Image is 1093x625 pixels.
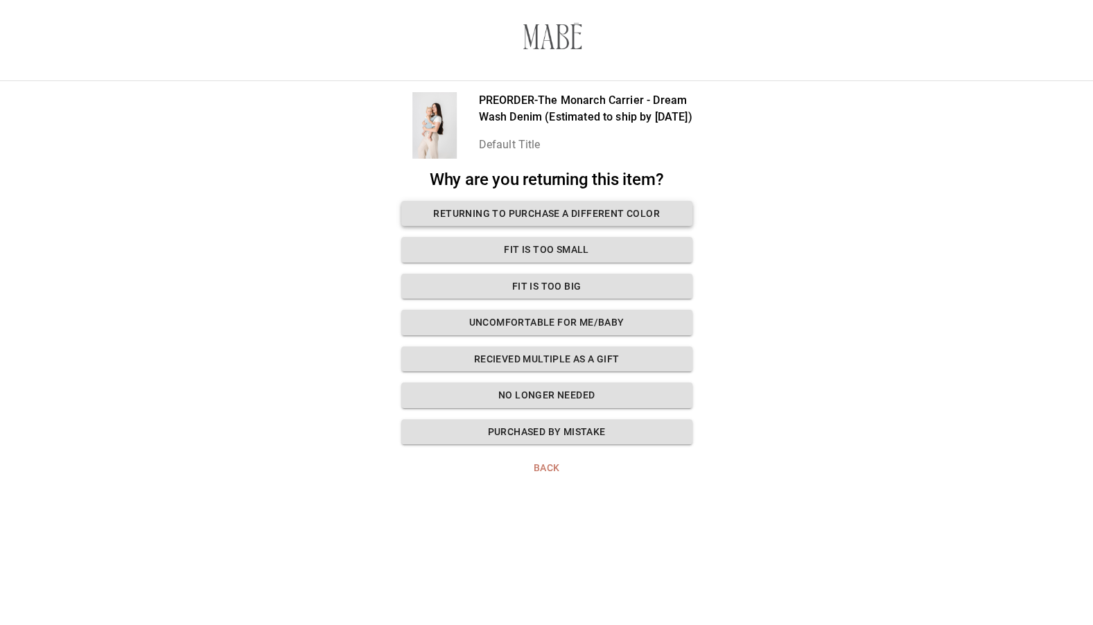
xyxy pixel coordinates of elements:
[401,346,692,372] button: Recieved multiple as a gift
[401,170,692,190] h2: Why are you returning this item?
[479,137,692,153] p: Default Title
[401,455,692,481] button: Back
[401,274,692,299] button: Fit is too Big
[401,237,692,263] button: Fit is too small
[401,419,692,445] button: Purchased by mistake
[401,382,692,408] button: No longer needed
[401,201,692,227] button: Returning to purchase a different color
[479,92,692,125] p: PREORDER-The Monarch Carrier - Dream Wash Denim (Estimated to ship by [DATE])
[523,10,582,70] img: 3671f2-3.myshopify.com-a63cb35b-e478-4aa6-86b9-acdf2590cc8d
[401,310,692,335] button: Uncomfortable for me/baby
